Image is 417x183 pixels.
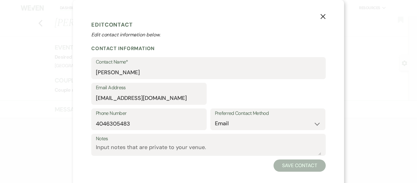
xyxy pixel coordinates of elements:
[96,109,202,118] label: Phone Number
[96,134,321,143] label: Notes
[96,58,321,67] label: Contact Name*
[96,83,202,92] label: Email Address
[91,45,326,52] h2: Contact Information
[274,159,326,172] button: Save Contact
[91,31,326,38] p: Edit contact information below.
[96,67,321,79] input: First and Last Name
[215,109,321,118] label: Preferred Contact Method
[91,20,326,29] h1: Edit Contact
